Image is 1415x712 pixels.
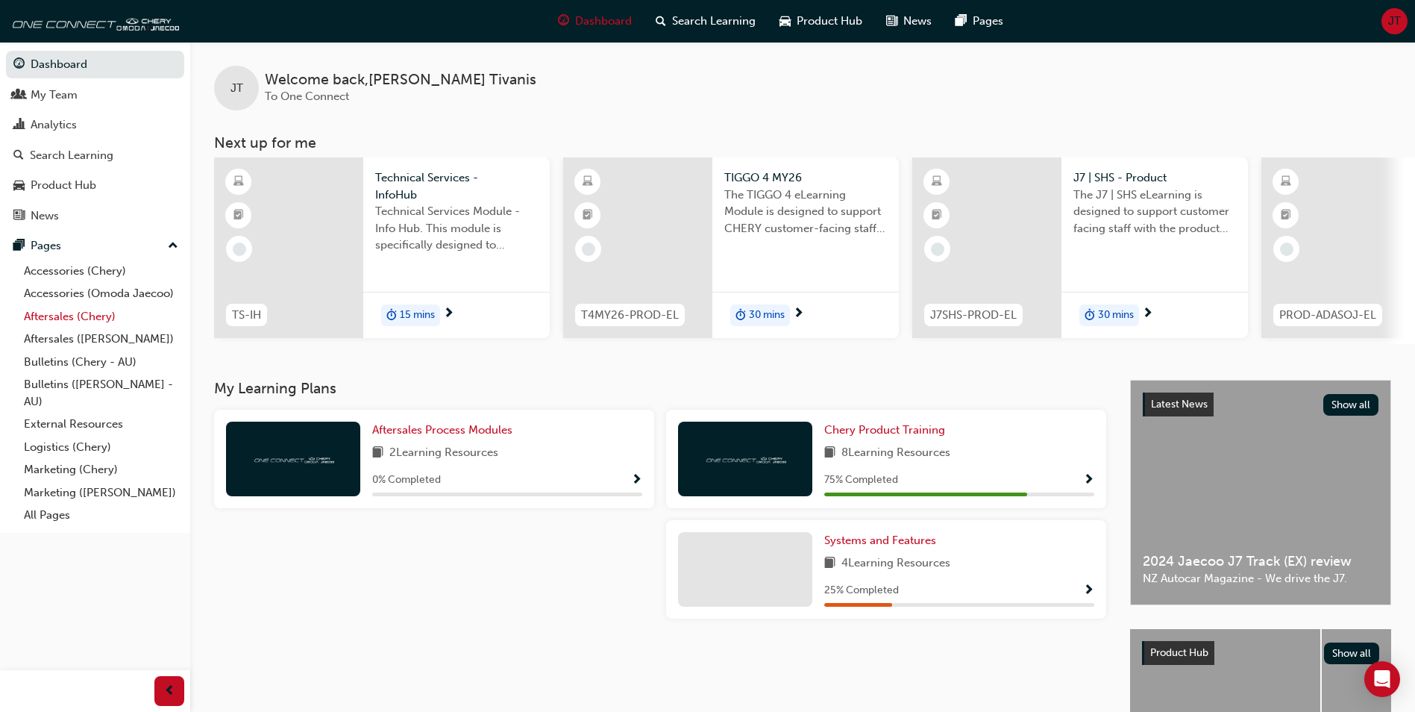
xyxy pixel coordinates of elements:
a: Aftersales (Chery) [18,305,184,328]
h3: Next up for me [190,134,1415,152]
span: 0 % Completed [372,472,441,489]
a: Dashboard [6,51,184,78]
a: Latest NewsShow all2024 Jaecoo J7 Track (EX) reviewNZ Autocar Magazine - We drive the J7. [1130,380,1391,605]
span: learningResourceType_ELEARNING-icon [583,172,593,192]
span: 75 % Completed [824,472,898,489]
a: Analytics [6,111,184,139]
span: 30 mins [749,307,785,324]
a: car-iconProduct Hub [768,6,874,37]
span: 15 mins [400,307,435,324]
span: Welcome back , [PERSON_NAME] Tivanis [265,72,536,89]
button: JT [1381,8,1408,34]
span: T4MY26-PROD-EL [581,307,679,324]
div: Analytics [31,116,77,134]
span: search-icon [656,12,666,31]
span: J7 | SHS - Product [1073,169,1236,187]
span: 4 Learning Resources [841,555,950,573]
span: 2 Learning Resources [389,444,498,463]
div: My Team [31,87,78,104]
span: book-icon [824,444,835,463]
span: learningRecordVerb_NONE-icon [582,243,595,256]
a: search-iconSearch Learning [644,6,768,37]
span: learningRecordVerb_NONE-icon [233,243,246,256]
span: booktick-icon [233,206,244,225]
a: T4MY26-PROD-ELTIGGO 4 MY26The TIGGO 4 eLearning Module is designed to support CHERY customer-faci... [563,157,899,338]
a: External Resources [18,413,184,436]
span: news-icon [886,12,897,31]
span: learningRecordVerb_NONE-icon [931,243,944,256]
a: Systems and Features [824,532,942,549]
span: 8 Learning Resources [841,444,950,463]
span: search-icon [13,149,24,163]
span: guage-icon [13,58,25,72]
span: Chery Product Training [824,423,945,437]
span: Latest News [1151,398,1208,410]
a: pages-iconPages [944,6,1015,37]
span: next-icon [793,307,804,321]
a: Marketing ([PERSON_NAME]) [18,481,184,505]
button: Show Progress [1083,471,1094,490]
span: book-icon [824,555,835,573]
button: Show all [1323,394,1379,416]
span: Search Learning [672,13,756,30]
span: news-icon [13,210,25,223]
button: Show Progress [1083,581,1094,600]
span: 30 mins [1098,307,1134,324]
span: Product Hub [1150,646,1208,659]
a: Logistics (Chery) [18,436,184,459]
span: Technical Services - InfoHub [375,169,538,203]
span: prev-icon [164,682,175,701]
span: people-icon [13,89,25,102]
a: Aftersales Process Modules [372,422,518,439]
a: Aftersales ([PERSON_NAME]) [18,328,184,351]
span: 25 % Completed [824,582,899,599]
a: Product HubShow all [1142,641,1379,665]
span: learningResourceType_ELEARNING-icon [932,172,942,192]
span: chart-icon [13,119,25,132]
span: Product Hub [797,13,862,30]
span: pages-icon [13,240,25,253]
a: My Team [6,81,184,109]
span: JT [230,80,243,97]
button: Pages [6,232,184,260]
a: J7SHS-PROD-ELJ7 | SHS - ProductThe J7 | SHS eLearning is designed to support customer facing staf... [912,157,1248,338]
div: Product Hub [31,177,96,194]
span: book-icon [372,444,383,463]
span: car-icon [13,179,25,193]
span: News [903,13,932,30]
button: Show all [1324,643,1380,664]
span: PROD-ADASOJ-EL [1279,307,1376,324]
a: Search Learning [6,142,184,169]
span: TIGGO 4 MY26 [724,169,887,187]
a: guage-iconDashboard [546,6,644,37]
span: learningResourceType_ELEARNING-icon [1281,172,1291,192]
a: TS-IHTechnical Services - InfoHubTechnical Services Module - Info Hub. This module is specificall... [214,157,550,338]
div: Open Intercom Messenger [1364,661,1400,697]
span: JT [1388,13,1401,30]
img: oneconnect [7,6,179,36]
button: DashboardMy TeamAnalyticsSearch LearningProduct HubNews [6,48,184,232]
span: To One Connect [265,90,349,103]
img: oneconnect [252,452,334,466]
button: Show Progress [631,471,642,490]
span: booktick-icon [932,206,942,225]
a: Bulletins (Chery - AU) [18,351,184,374]
span: J7SHS-PROD-EL [930,307,1017,324]
span: Show Progress [631,474,642,487]
span: duration-icon [1085,306,1095,325]
span: next-icon [443,307,454,321]
span: The TIGGO 4 eLearning Module is designed to support CHERY customer-facing staff with the product ... [724,187,887,237]
span: pages-icon [956,12,967,31]
img: oneconnect [704,452,786,466]
a: Bulletins ([PERSON_NAME] - AU) [18,373,184,413]
a: Accessories (Chery) [18,260,184,283]
a: Chery Product Training [824,422,951,439]
span: Dashboard [575,13,632,30]
span: 2024 Jaecoo J7 Track (EX) review [1143,553,1378,570]
span: booktick-icon [583,206,593,225]
a: Marketing (Chery) [18,458,184,481]
span: Aftersales Process Modules [372,423,512,437]
span: Technical Services Module - Info Hub. This module is specifically designed to address the require... [375,203,538,254]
